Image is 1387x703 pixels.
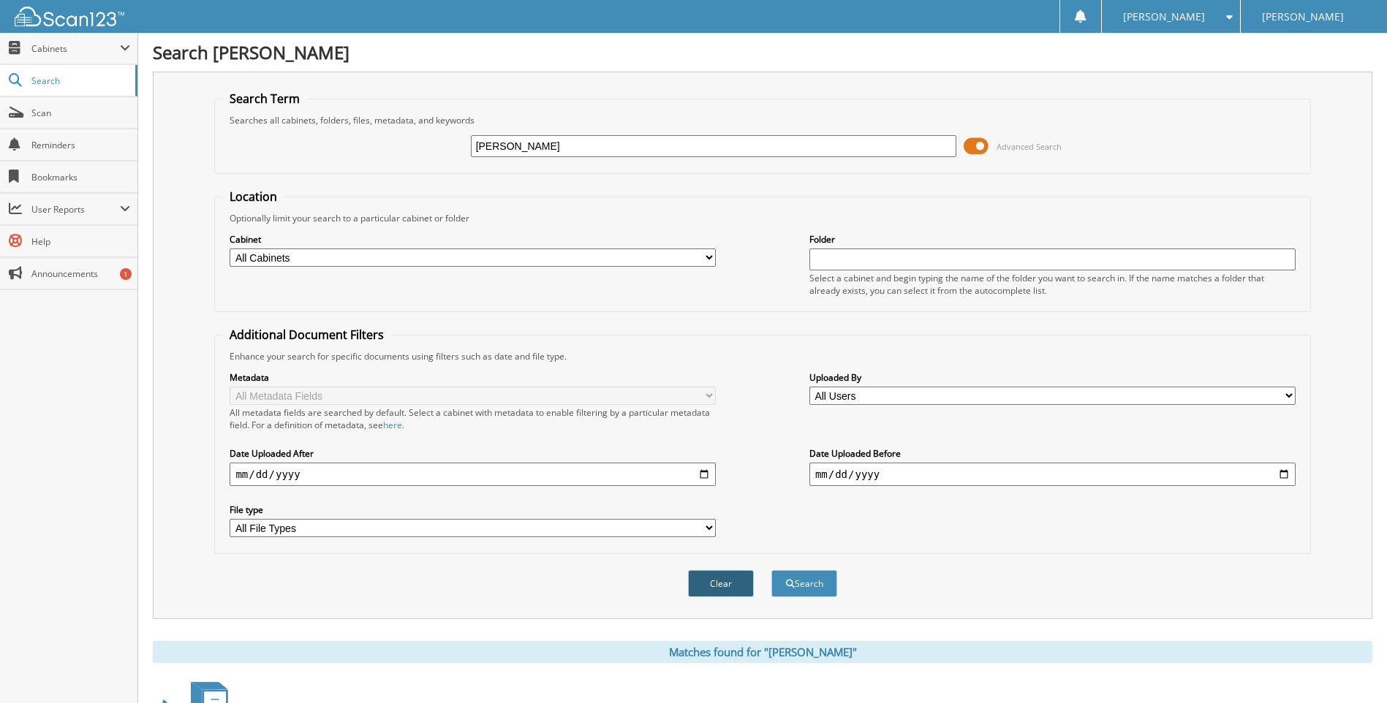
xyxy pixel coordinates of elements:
[222,91,307,107] legend: Search Term
[688,570,754,597] button: Clear
[230,406,716,431] div: All metadata fields are searched by default. Select a cabinet with metadata to enable filtering b...
[809,463,1296,486] input: end
[31,235,130,248] span: Help
[230,503,716,516] label: File type
[31,203,120,216] span: User Reports
[222,114,1302,126] div: Searches all cabinets, folders, files, metadata, and keywords
[31,139,130,151] span: Reminders
[31,267,130,280] span: Announcements
[771,570,837,597] button: Search
[809,371,1296,384] label: Uploaded By
[120,268,132,280] div: 1
[153,40,1372,64] h1: Search [PERSON_NAME]
[222,327,391,343] legend: Additional Document Filters
[1123,12,1205,21] span: [PERSON_NAME]
[222,189,284,205] legend: Location
[222,350,1302,362] div: Enhance your search for specific documents using filters such as date and file type.
[31,171,130,183] span: Bookmarks
[230,371,716,384] label: Metadata
[809,447,1296,460] label: Date Uploaded Before
[1262,12,1344,21] span: [PERSON_NAME]
[153,641,1372,663] div: Matches found for "[PERSON_NAME]"
[230,233,716,246] label: Cabinet
[230,447,716,460] label: Date Uploaded After
[15,7,124,26] img: scan123-logo-white.svg
[222,212,1302,224] div: Optionally limit your search to a particular cabinet or folder
[997,141,1062,152] span: Advanced Search
[230,463,716,486] input: start
[809,272,1296,297] div: Select a cabinet and begin typing the name of the folder you want to search in. If the name match...
[31,42,120,55] span: Cabinets
[31,75,128,87] span: Search
[31,107,130,119] span: Scan
[383,419,402,431] a: here
[809,233,1296,246] label: Folder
